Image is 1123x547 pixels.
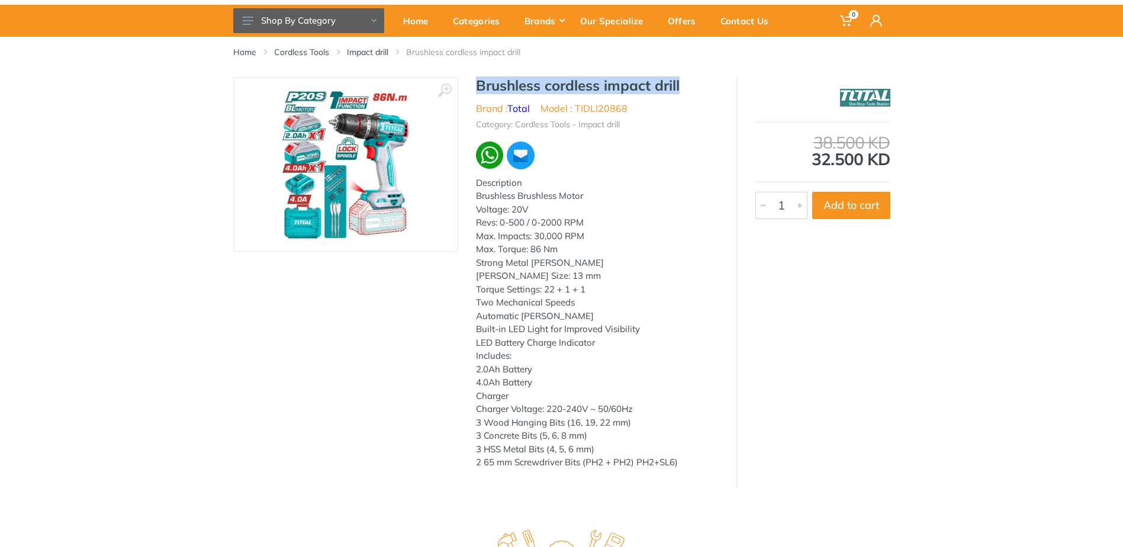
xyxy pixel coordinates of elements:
[659,8,712,33] div: Offers
[540,101,628,115] li: Model : TIDLI20868
[476,141,503,169] img: wa.webp
[476,216,719,230] div: Revs: 0-500 / 0-2000 RPM
[476,77,719,94] h1: Brushless cordless impact drill
[395,5,445,37] a: Home
[445,8,516,33] div: Categories
[271,90,420,239] img: Royal Tools - Brushless cordless impact drill
[572,5,659,37] a: Our Specialize
[476,283,719,297] div: Torque Settings: 22 + 1 + 1
[507,102,530,114] a: Total
[572,8,659,33] div: Our Specialize
[476,349,719,363] div: Includes:
[755,134,890,151] div: 38.500 KD
[395,8,445,33] div: Home
[476,323,719,336] div: Built-in LED Light for Improved Visibility
[476,189,719,203] div: Brushless Brushless Motor
[476,336,719,350] div: LED Battery Charge Indicator
[406,46,538,58] li: Brushless cordless impact drill
[476,376,719,390] div: 4.0Ah Battery
[476,429,719,443] div: 3 Concrete Bits (5, 6, 8 mm)
[712,5,785,37] a: Contact Us
[233,46,256,58] a: Home
[233,8,384,33] button: Shop By Category
[832,5,862,37] a: 0
[445,5,516,37] a: Categories
[506,140,536,170] img: ma.webp
[476,456,719,469] div: 2 65 mm Screwdriver Bits (PH2 + PH2) PH2+SL6)
[476,363,719,377] div: 2.0Ah Battery
[476,390,719,403] div: Charger
[476,403,719,416] div: Charger Voltage: 220-240V ~ 50/60Hz
[347,46,388,58] a: Impact drill
[812,192,890,219] button: Add to cart
[712,8,785,33] div: Contact Us
[233,46,890,58] nav: breadcrumb
[476,416,719,430] div: 3 Wood Hanging Bits (16, 19, 22 mm)
[476,310,719,323] div: Automatic [PERSON_NAME]
[476,243,719,256] div: Max. Torque: 86 Nm
[659,5,712,37] a: Offers
[476,101,530,115] li: Brand :
[476,256,719,270] div: Strong Metal [PERSON_NAME]
[476,176,719,190] div: Description
[274,46,329,58] a: Cordless Tools
[476,118,620,131] li: Category: Cordless Tools - Impact drill
[476,269,719,283] div: [PERSON_NAME] Size: 13 mm
[476,203,719,217] div: Voltage: 20V
[840,83,890,112] img: Total
[476,296,719,310] div: Two Mechanical Speeds
[476,443,719,456] div: 3 HSS Metal Bits (4, 5, 6 mm)
[476,230,719,243] div: Max. Impacts: 30,000 RPM
[849,10,858,19] span: 0
[516,8,572,33] div: Brands
[755,134,890,168] div: 32.500 KD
